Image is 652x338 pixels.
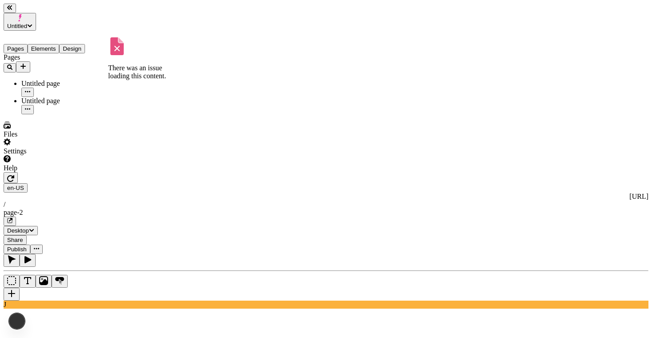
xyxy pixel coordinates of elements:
[28,44,60,53] button: Elements
[4,13,36,31] button: Untitled
[4,301,648,309] div: J
[4,209,648,217] div: page-2
[52,275,68,288] button: Button
[21,97,110,105] div: Untitled page
[4,193,648,201] div: [URL]
[59,44,85,53] button: Design
[7,246,27,253] span: Publish
[4,245,30,254] button: Publish
[4,130,110,138] div: Files
[7,23,27,29] span: Untitled
[4,226,38,235] button: Desktop
[4,275,20,288] button: Box
[4,164,110,172] div: Help
[4,235,27,245] button: Share
[7,227,29,234] span: Desktop
[4,147,110,155] div: Settings
[4,183,28,193] button: Open locale picker
[36,275,52,288] button: Image
[20,275,36,288] button: Text
[16,61,30,72] button: Add new
[108,64,175,80] p: There was an issue loading this content.
[4,201,648,209] div: /
[4,7,130,15] p: Cookie Test Route
[4,44,28,53] button: Pages
[7,237,23,243] span: Share
[21,80,110,88] div: Untitled page
[7,185,24,191] span: en-US
[4,53,110,61] div: Pages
